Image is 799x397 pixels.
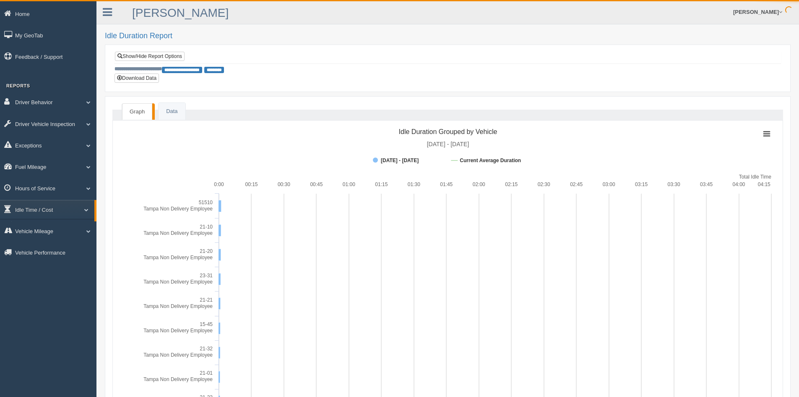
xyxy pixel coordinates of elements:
[200,224,213,230] tspan: 21-10
[143,206,213,212] tspan: Tampa Non Delivery Employee
[200,297,213,303] tspan: 21-21
[399,128,497,135] tspan: Idle Duration Grouped by Vehicle
[733,181,745,187] text: 04:00
[668,181,680,187] text: 03:30
[105,32,791,40] h2: Idle Duration Report
[115,52,185,61] a: Show/Hide Report Options
[143,255,213,260] tspan: Tampa Non Delivery Employee
[310,181,323,187] text: 00:45
[200,370,213,376] tspan: 21-01
[739,174,772,180] tspan: Total Idle Time
[200,273,213,279] tspan: 23-31
[408,181,420,187] text: 01:30
[278,181,290,187] text: 00:30
[132,6,229,19] a: [PERSON_NAME]
[214,181,224,187] text: 0:00
[505,181,518,187] text: 02:15
[375,181,388,187] text: 01:15
[700,181,713,187] text: 03:45
[115,74,159,83] button: Download Data
[143,376,213,382] tspan: Tampa Non Delivery Employee
[427,141,469,147] tspan: [DATE] - [DATE]
[143,279,213,285] tspan: Tampa Non Delivery Employee
[200,321,213,327] tspan: 15-45
[143,352,213,358] tspan: Tampa Non Delivery Employee
[570,181,583,187] text: 02:45
[343,181,355,187] text: 01:00
[603,181,615,187] text: 03:00
[200,346,213,352] tspan: 21-32
[758,181,770,187] text: 04:15
[440,181,453,187] text: 01:45
[122,103,152,120] a: Graph
[245,181,258,187] text: 00:15
[143,303,213,309] tspan: Tampa Non Delivery Employee
[199,200,213,205] tspan: 51510
[473,181,485,187] text: 02:00
[538,181,550,187] text: 02:30
[143,230,213,236] tspan: Tampa Non Delivery Employee
[143,328,213,334] tspan: Tampa Non Delivery Employee
[635,181,648,187] text: 03:15
[381,158,419,163] tspan: [DATE] - [DATE]
[159,103,185,120] a: Data
[460,158,521,163] tspan: Current Average Duration
[200,248,213,254] tspan: 21-20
